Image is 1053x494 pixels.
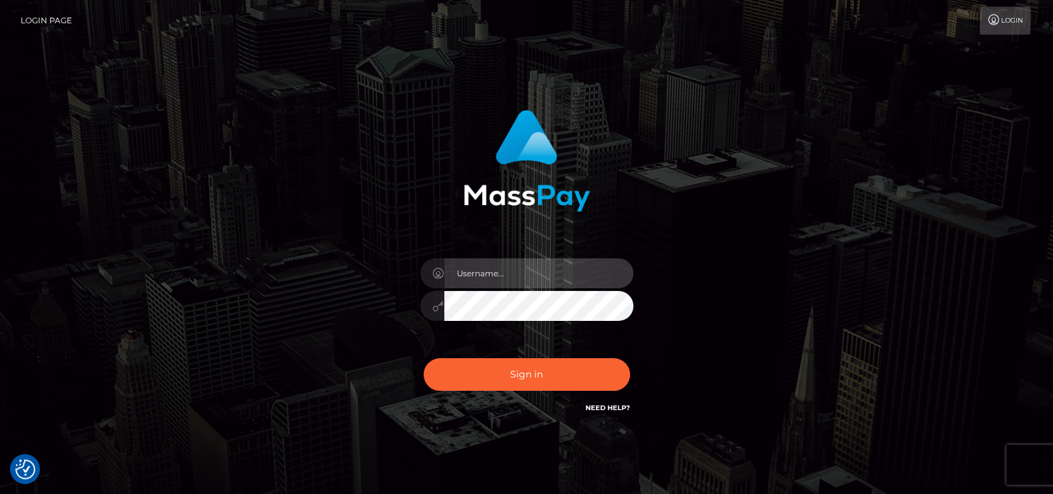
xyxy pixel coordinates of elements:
a: Need Help? [585,403,630,412]
button: Sign in [424,358,630,391]
a: Login Page [21,7,72,35]
button: Consent Preferences [15,459,35,479]
input: Username... [444,258,633,288]
img: MassPay Login [464,110,590,212]
img: Revisit consent button [15,459,35,479]
a: Login [980,7,1030,35]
